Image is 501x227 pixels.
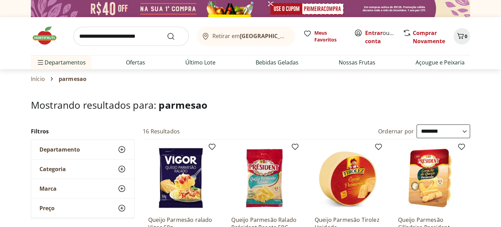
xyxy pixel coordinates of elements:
[413,29,445,45] a: Comprar Novamente
[31,25,65,46] img: Hortifruti
[339,58,375,67] a: Nossas Frutas
[365,29,403,45] a: Criar conta
[197,27,295,46] button: Retirar em[GEOGRAPHIC_DATA]/[GEOGRAPHIC_DATA]
[31,76,45,82] a: Início
[378,128,414,135] label: Ordernar por
[73,27,189,46] input: search
[365,29,383,37] a: Entrar
[416,58,465,67] a: Açougue e Peixaria
[36,54,86,71] span: Departamentos
[31,179,134,198] button: Marca
[36,54,45,71] button: Menu
[31,124,135,138] h2: Filtros
[167,32,183,40] button: Submit Search
[240,32,356,40] b: [GEOGRAPHIC_DATA]/[GEOGRAPHIC_DATA]
[315,145,380,211] img: Queijo Parmesão Tirolez Unidade
[256,58,299,67] a: Bebidas Geladas
[212,33,288,39] span: Retirar em
[143,128,180,135] h2: 16 Resultados
[159,98,207,111] span: parmesao
[303,29,346,43] a: Meus Favoritos
[39,205,55,212] span: Preço
[39,185,57,192] span: Marca
[31,140,134,159] button: Departamento
[39,146,80,153] span: Departamento
[31,159,134,179] button: Categoria
[365,29,396,45] span: ou
[126,58,145,67] a: Ofertas
[185,58,215,67] a: Último Lote
[31,199,134,218] button: Preço
[231,145,296,211] img: Queijo Parmesão Ralado Président Pacote 50G
[39,166,66,172] span: Categoria
[398,145,463,211] img: Queijo Parmesão Cilíndrico President 180g
[454,28,470,45] button: Carrinho
[465,33,467,39] span: 0
[31,99,470,110] h1: Mostrando resultados para:
[59,76,86,82] span: parmesao
[314,29,346,43] span: Meus Favoritos
[148,145,213,211] img: Queijo Parmesão ralado Vigor 50g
